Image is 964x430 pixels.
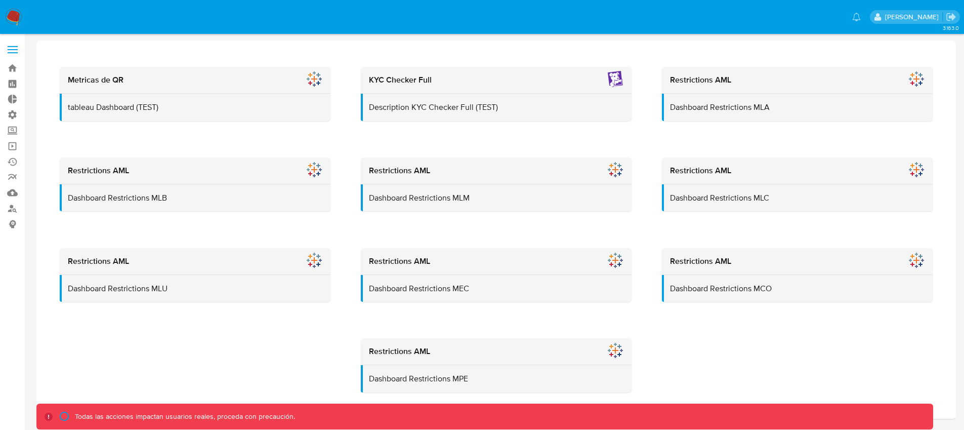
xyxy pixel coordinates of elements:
[852,13,861,21] a: Notificaciones
[369,166,624,176] h2: Restrictions AML
[306,162,322,178] img: Restrictions AML
[72,412,295,421] p: Todas las acciones impactan usuarios reales, proceda con precaución.
[946,12,956,22] a: Salir
[369,346,624,357] h2: Restrictions AML
[369,192,624,204] p: Dashboard Restrictions MLM
[670,283,925,294] p: Dashboard Restrictions MCO
[369,373,624,384] p: Dashboard Restrictions MPE
[670,192,925,204] p: Dashboard Restrictions MLC
[306,71,322,87] img: Metricas de QR
[908,252,925,268] img: Restrictions AML
[607,162,623,178] img: Restrictions AML
[68,75,323,85] h2: Metricas de QR
[908,71,925,87] img: Restrictions AML
[908,162,925,178] img: Restrictions AML
[369,102,624,113] p: Description KYC Checker Full (TEST)
[68,256,323,266] h2: Restrictions AML
[369,283,624,294] p: Dashboard Restrictions MEC
[670,75,925,85] h2: Restrictions AML
[670,256,925,266] h2: Restrictions AML
[670,166,925,176] h2: Restrictions AML
[607,342,623,359] img: Restrictions AML
[68,283,323,294] p: Dashboard Restrictions MLU
[607,71,623,87] img: KYC Checker Full
[68,192,323,204] p: Dashboard Restrictions MLB
[369,256,624,266] h2: Restrictions AML
[885,12,942,22] p: francisco.valenzuela@mercadolibre.com
[670,102,925,113] p: Dashboard Restrictions MLA
[68,166,323,176] h2: Restrictions AML
[306,252,322,268] img: Restrictions AML
[68,102,323,113] p: tableau Dashboard (TEST)
[607,252,623,268] img: Restrictions AML
[369,75,624,85] h2: KYC Checker Full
